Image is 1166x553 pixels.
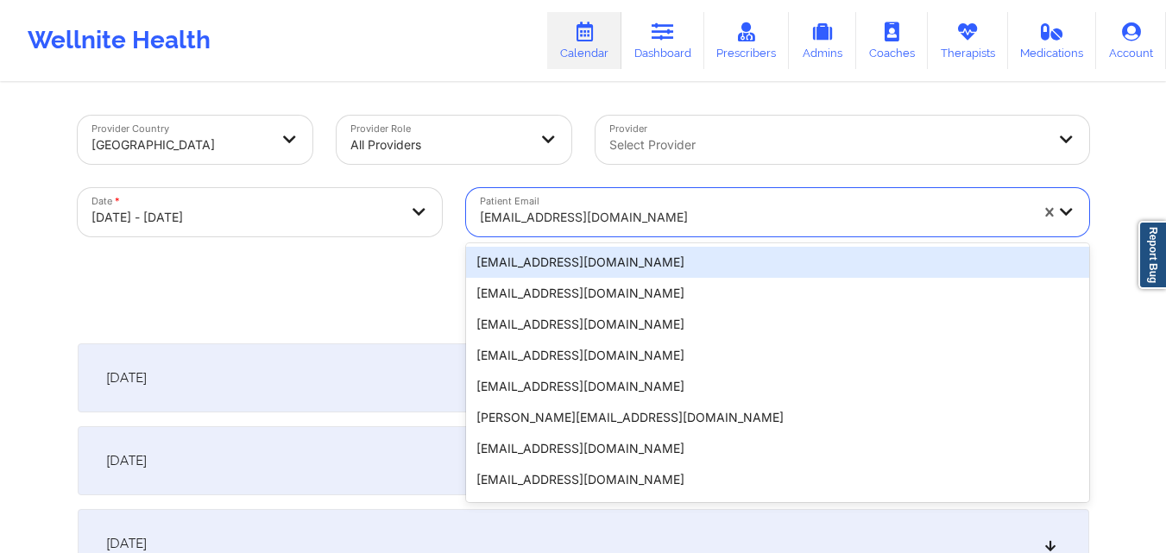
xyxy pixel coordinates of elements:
[1138,221,1166,289] a: Report Bug
[106,452,147,469] span: [DATE]
[106,369,147,386] span: [DATE]
[91,198,399,236] div: [DATE] - [DATE]
[789,12,856,69] a: Admins
[466,464,1089,495] div: [EMAIL_ADDRESS][DOMAIN_NAME]
[466,340,1089,371] div: [EMAIL_ADDRESS][DOMAIN_NAME]
[466,371,1089,402] div: [EMAIL_ADDRESS][DOMAIN_NAME]
[91,126,269,164] div: [GEOGRAPHIC_DATA]
[621,12,704,69] a: Dashboard
[704,12,790,69] a: Prescribers
[350,126,528,164] div: All Providers
[480,198,1029,236] div: [EMAIL_ADDRESS][DOMAIN_NAME]
[466,402,1089,433] div: [PERSON_NAME][EMAIL_ADDRESS][DOMAIN_NAME]
[1008,12,1097,69] a: Medications
[466,278,1089,309] div: [EMAIL_ADDRESS][DOMAIN_NAME]
[466,495,1089,526] div: [EMAIL_ADDRESS][DOMAIN_NAME]
[466,309,1089,340] div: [EMAIL_ADDRESS][DOMAIN_NAME]
[106,535,147,552] span: [DATE]
[466,247,1089,278] div: [EMAIL_ADDRESS][DOMAIN_NAME]
[466,433,1089,464] div: [EMAIL_ADDRESS][DOMAIN_NAME]
[547,12,621,69] a: Calendar
[1096,12,1166,69] a: Account
[856,12,928,69] a: Coaches
[928,12,1008,69] a: Therapists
